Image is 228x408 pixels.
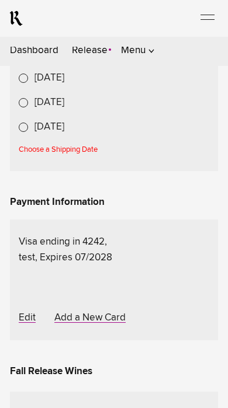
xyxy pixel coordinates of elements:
lightning-formatted-date-time: [DATE] [34,122,64,132]
a: Edit [19,313,36,323]
div: Choose a Shipping Date [19,144,209,156]
p: Visa ending in 4242, test, Expires 07/2028 [19,234,209,266]
h3: Fall Release Wines [10,364,92,379]
a: Release [72,46,108,55]
h3: Payment Information [10,195,105,210]
a: RealmCellars [8,9,25,28]
button: Menu [121,43,146,58]
lightning-formatted-date-time: [DATE] [34,73,64,83]
lightning-formatted-date-time: [DATE] [34,97,64,107]
a: Add a New Card [54,313,126,323]
a: Dashboard [10,46,58,55]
